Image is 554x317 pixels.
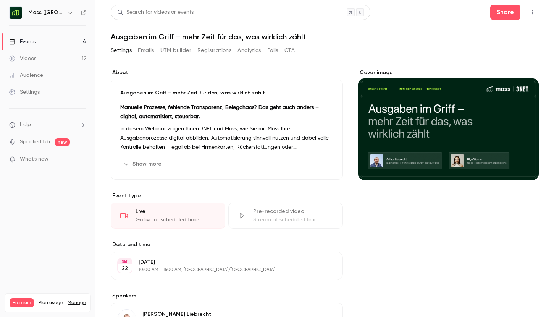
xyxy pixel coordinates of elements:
button: Share [490,5,520,20]
span: Help [20,121,31,129]
p: 10:00 AM - 11:00 AM, [GEOGRAPHIC_DATA]/[GEOGRAPHIC_DATA] [139,267,302,273]
p: Ausgaben im Griff – mehr Zeit für das, was wirklich zählt [120,89,333,97]
div: Search for videos or events [117,8,194,16]
button: Show more [120,158,166,170]
img: Moss (DE) [10,7,22,19]
label: About [111,69,343,76]
button: Polls [267,44,278,57]
label: Cover image [358,69,539,76]
label: Date and time [111,241,343,249]
div: Pre-recorded videoStream at scheduled time [228,203,343,229]
h6: Moss ([GEOGRAPHIC_DATA]) [28,9,64,16]
a: Manage [68,300,86,306]
div: Live [136,208,216,215]
label: Speakers [111,292,343,300]
div: Pre-recorded video [253,208,333,215]
div: Settings [9,88,40,96]
button: UTM builder [160,44,191,57]
div: Videos [9,55,36,62]
div: SEP [118,259,132,264]
button: Emails [138,44,154,57]
div: Audience [9,72,43,79]
div: Go live at scheduled time [136,216,216,224]
p: In diesem Webinar zeigen Ihnen 3NET und Moss, wie Sie mit Moss Ihre Ausgabenprozesse digital abbi... [120,124,333,152]
span: What's new [20,155,48,163]
button: Settings [111,44,132,57]
button: Registrations [197,44,231,57]
iframe: Noticeable Trigger [77,156,86,163]
span: Premium [10,298,34,307]
span: new [55,138,70,146]
div: Events [9,38,36,46]
strong: Manuelle Prozesse, fehlende Transparenz, Belegchaos? Das geht auch anders – digital, automatisier... [120,105,319,119]
li: help-dropdown-opener [9,121,86,129]
section: Cover image [358,69,539,180]
p: [DATE] [139,258,302,266]
div: Stream at scheduled time [253,216,333,224]
a: SpeakerHub [20,138,50,146]
button: Analytics [237,44,261,57]
h1: Ausgaben im Griff – mehr Zeit für das, was wirklich zählt [111,32,539,41]
p: 22 [122,265,128,272]
span: Plan usage [39,300,63,306]
button: CTA [284,44,295,57]
p: Event type [111,192,343,200]
div: LiveGo live at scheduled time [111,203,225,229]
